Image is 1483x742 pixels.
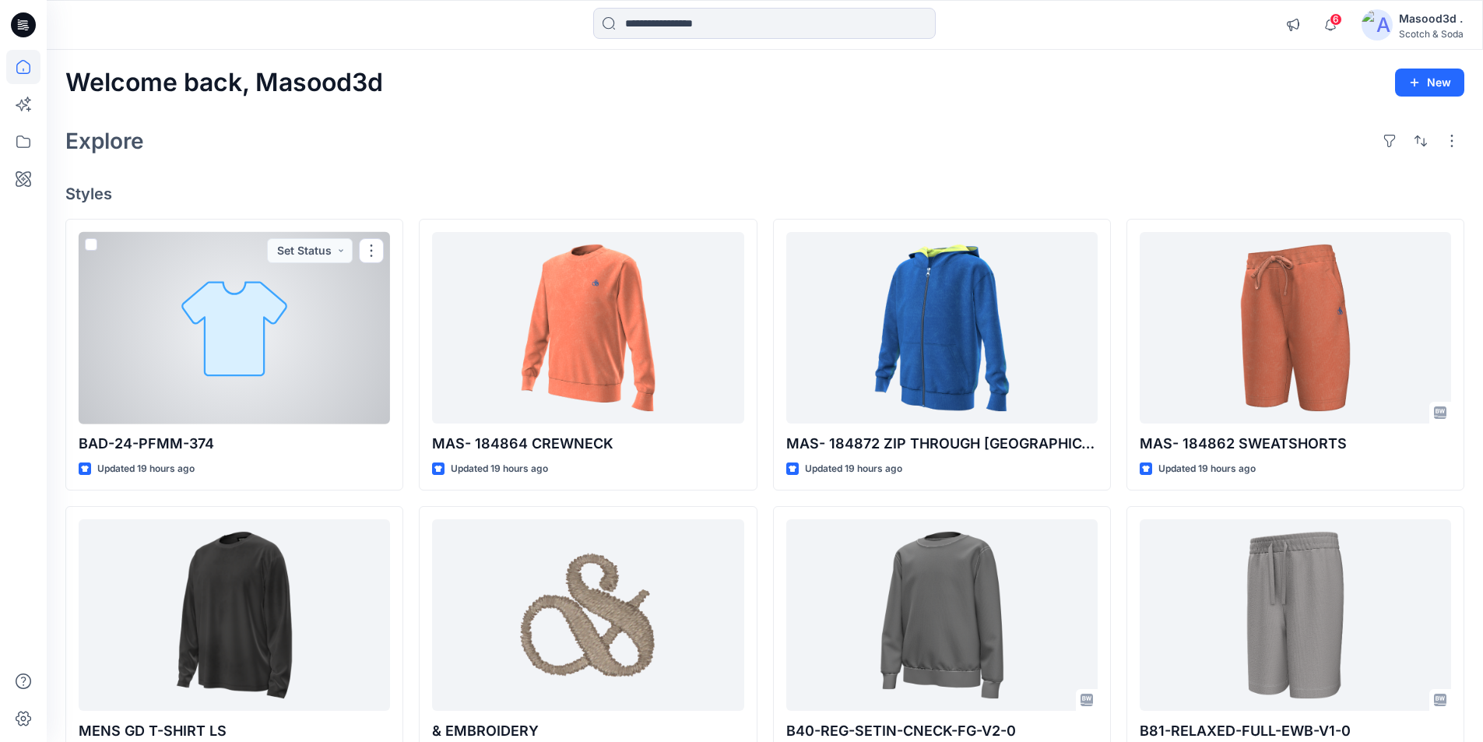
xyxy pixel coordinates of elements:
[79,232,390,424] a: BAD-24-PFMM-374
[786,720,1098,742] p: B40-REG-SETIN-CNECK-FG-V2-0
[1399,9,1464,28] div: Masood3d .
[1395,69,1464,97] button: New
[65,185,1464,203] h4: Styles
[97,461,195,477] p: Updated 19 hours ago
[432,433,743,455] p: MAS- 184864 CREWNECK
[1399,28,1464,40] div: Scotch & Soda
[1140,720,1451,742] p: B81-RELAXED-FULL-EWB-V1-0
[65,69,383,97] h2: Welcome back, Masood3d
[79,433,390,455] p: BAD-24-PFMM-374
[432,720,743,742] p: & EMBROIDERY
[432,519,743,712] a: & EMBROIDERY
[1140,519,1451,712] a: B81-RELAXED-FULL-EWB-V1-0
[1140,232,1451,424] a: MAS- 184862 SWEATSHORTS
[1362,9,1393,40] img: avatar
[786,232,1098,424] a: MAS- 184872 ZIP THROUGH HOODIE
[805,461,902,477] p: Updated 19 hours ago
[432,232,743,424] a: MAS- 184864 CREWNECK
[1158,461,1256,477] p: Updated 19 hours ago
[65,128,144,153] h2: Explore
[79,519,390,712] a: MENS GD T-SHIRT LS
[786,519,1098,712] a: B40-REG-SETIN-CNECK-FG-V2-0
[1140,433,1451,455] p: MAS- 184862 SWEATSHORTS
[451,461,548,477] p: Updated 19 hours ago
[786,433,1098,455] p: MAS- 184872 ZIP THROUGH [GEOGRAPHIC_DATA]
[79,720,390,742] p: MENS GD T-SHIRT LS
[1330,13,1342,26] span: 6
